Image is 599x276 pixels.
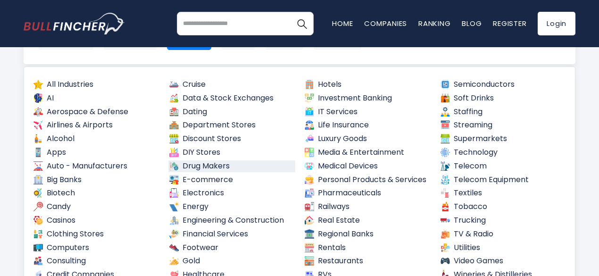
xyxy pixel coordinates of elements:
a: Semiconductors [440,79,567,91]
a: Department Stores [168,119,296,131]
a: Companies [364,18,407,28]
a: Tobacco [440,201,567,213]
a: Cruise [168,79,296,91]
a: Soft Drinks [440,92,567,104]
a: Railways [304,201,431,213]
a: Personal Products & Services [304,174,431,186]
a: Restaurants [304,255,431,267]
a: Big Banks [33,174,160,186]
a: Blog [462,18,482,28]
a: Candy [33,201,160,213]
a: Alcohol [33,133,160,145]
a: Home [332,18,353,28]
a: Login [538,12,575,35]
a: Data & Stock Exchanges [168,92,296,104]
a: Computers [33,242,160,254]
a: Engineering & Construction [168,215,296,226]
a: Financial Services [168,228,296,240]
a: Telecom Equipment [440,174,567,186]
a: Clothing Stores [33,228,160,240]
a: Medical Devices [304,160,431,172]
a: Video Games [440,255,567,267]
a: Pharmaceuticals [304,187,431,199]
button: Search [290,12,314,35]
a: All Industries [33,79,160,91]
a: Textiles [440,187,567,199]
a: Discount Stores [168,133,296,145]
a: Luxury Goods [304,133,431,145]
a: Streaming [440,119,567,131]
img: bullfincher logo [24,13,125,34]
a: Airlines & Airports [33,119,160,131]
a: Technology [440,147,567,159]
a: Drug Makers [168,160,296,172]
a: Trucking [440,215,567,226]
a: E-commerce [168,174,296,186]
a: Register [493,18,526,28]
a: Biotech [33,187,160,199]
a: Hotels [304,79,431,91]
a: Go to homepage [24,13,125,34]
a: Auto - Manufacturers [33,160,160,172]
a: Gold [168,255,296,267]
a: Investment Banking [304,92,431,104]
a: Regional Banks [304,228,431,240]
a: Media & Entertainment [304,147,431,159]
a: Staffing [440,106,567,118]
a: Real Estate [304,215,431,226]
a: Energy [168,201,296,213]
a: Apps [33,147,160,159]
a: Supermarkets [440,133,567,145]
a: Utilities [440,242,567,254]
a: Life Insurance [304,119,431,131]
a: AI [33,92,160,104]
a: Consulting [33,255,160,267]
a: Dating [168,106,296,118]
a: Footwear [168,242,296,254]
a: Electronics [168,187,296,199]
a: DIY Stores [168,147,296,159]
a: TV & Radio [440,228,567,240]
a: Aerospace & Defense [33,106,160,118]
a: Rentals [304,242,431,254]
a: Casinos [33,215,160,226]
a: IT Services [304,106,431,118]
a: Ranking [418,18,450,28]
a: Telecom [440,160,567,172]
